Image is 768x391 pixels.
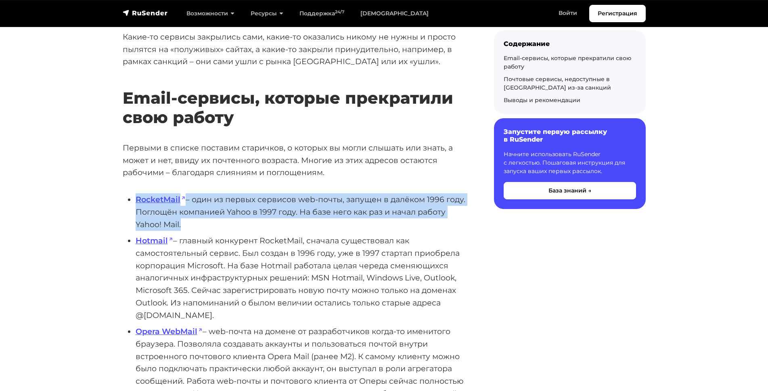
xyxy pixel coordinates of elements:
[123,65,468,127] h2: Email-сервисы, которые прекратили свою работу
[136,234,468,321] li: – главный конкурент RocketMail, сначала существовал как самостоятельный сервис. Был создан в 1996...
[550,5,585,21] a: Войти
[136,326,203,336] a: Opera WebMail
[335,9,344,15] sup: 24/7
[178,5,243,22] a: Возможности
[136,194,180,204] strong: RocketMail
[504,96,580,104] a: Выводы и рекомендации
[136,326,197,336] strong: Opera WebMail
[352,5,437,22] a: [DEMOGRAPHIC_DATA]
[291,5,352,22] a: Поддержка24/7
[123,31,468,68] p: Какие-то сервисы закрылись сами, какие-то оказались никому не нужны и просто пылятся на «полуживы...
[136,236,173,245] a: Hotmail
[504,182,636,199] button: База знаний →
[504,150,636,176] p: Начните использовать RuSender с легкостью. Пошаговая инструкция для запуска ваших первых рассылок.
[494,118,646,209] a: Запустите первую рассылку в RuSender Начните использовать RuSender с легкостью. Пошаговая инструк...
[504,75,611,91] a: Почтовые сервисы, недоступные в [GEOGRAPHIC_DATA] из-за санкций
[123,9,168,17] img: RuSender
[136,194,186,204] a: RocketMail
[504,40,636,48] div: Содержание
[243,5,291,22] a: Ресурсы
[136,236,168,245] strong: Hotmail
[136,193,468,230] li: – один из первых сервисов web-почты, запущен в далёком 1996 году. Поглощён компанией Yahoo в 1997...
[504,128,636,143] h6: Запустите первую рассылку в RuSender
[504,54,631,70] a: Email-сервисы, которые прекратили свою работу
[589,5,646,22] a: Регистрация
[123,142,468,179] p: Первыми в списке поставим старичков, о которых вы могли слышать или знать, а может и нет, ввиду и...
